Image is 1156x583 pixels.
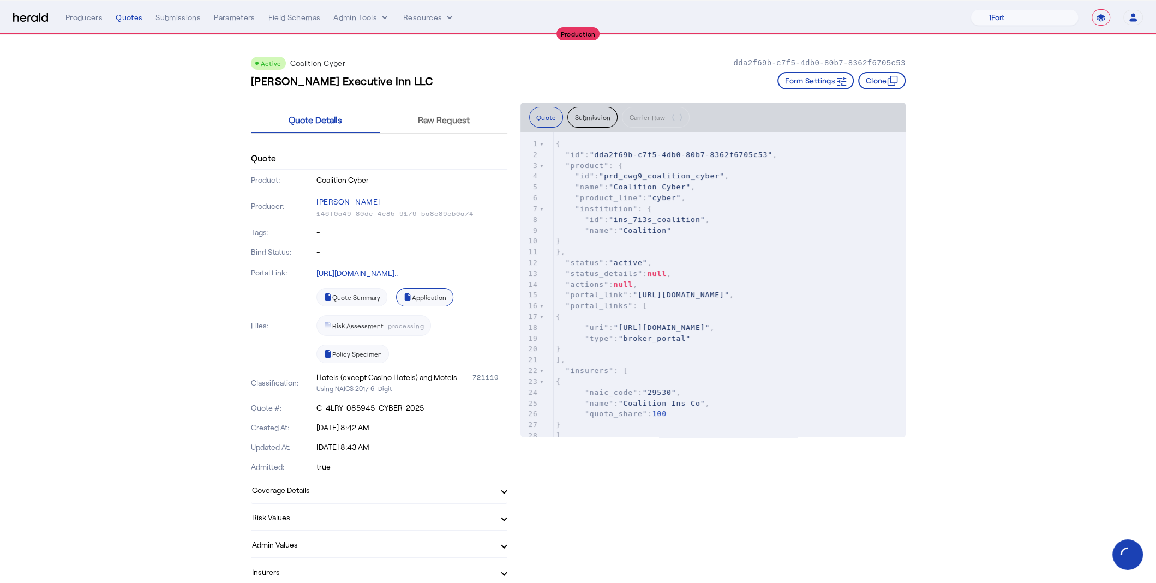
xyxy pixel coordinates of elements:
[614,280,633,289] span: null
[556,345,561,353] span: }
[520,300,540,311] div: 16
[556,172,729,180] span: : ,
[520,139,540,149] div: 1
[520,430,540,441] div: 28
[214,12,255,23] div: Parameters
[472,372,507,383] div: 721110
[648,194,681,202] span: "cyber"
[316,175,507,185] p: Coalition Cyber
[289,116,342,124] span: Quote Details
[520,257,540,268] div: 12
[403,12,455,23] button: Resources dropdown menu
[566,366,614,375] span: "insurers"
[251,442,315,453] p: Updated At:
[520,387,540,398] div: 24
[566,151,585,159] span: "id"
[556,291,734,299] span: : ,
[585,399,614,407] span: "name"
[585,323,609,332] span: "uri"
[316,227,507,238] p: -
[520,365,540,376] div: 22
[252,512,493,523] mat-panel-title: Risk Values
[556,377,561,386] span: {
[65,12,103,23] div: Producers
[575,194,643,202] span: "product_line"
[520,311,540,322] div: 17
[556,323,715,332] span: : ,
[556,237,561,245] span: }
[556,280,638,289] span: : ,
[529,107,564,128] button: Quote
[251,152,277,165] h4: Quote
[251,531,507,557] mat-expansion-panel-header: Admin Values
[609,183,691,191] span: "Coalition Cyber"
[585,226,614,235] span: "name"
[777,72,854,89] button: Form Settings
[116,12,142,23] div: Quotes
[520,236,540,247] div: 10
[520,354,540,365] div: 21
[520,225,540,236] div: 9
[251,247,315,257] p: Bind Status:
[614,323,710,332] span: "[URL][DOMAIN_NAME]"
[520,182,540,193] div: 5
[252,566,493,578] mat-panel-title: Insurers
[585,410,648,418] span: "quota_share"
[556,161,624,170] span: : {
[261,59,281,67] span: Active
[566,259,604,267] span: "status"
[556,388,681,396] span: : ,
[251,175,315,185] p: Product:
[556,420,561,429] span: }
[316,461,507,472] p: true
[520,171,540,182] div: 4
[418,116,470,124] span: Raw Request
[316,372,457,383] div: Hotels (except Casino Hotels) and Motels
[566,280,609,289] span: "actions"
[556,366,628,375] span: : [
[316,402,507,413] p: C-4LRY-085945-CYBER-2025
[520,290,540,300] div: 15
[556,226,672,235] span: :
[251,73,433,88] h3: [PERSON_NAME] Executive Inn LLC
[556,259,652,267] span: : ,
[556,334,691,342] span: :
[566,269,643,278] span: "status_details"
[619,226,672,235] span: "Coalition"
[520,333,540,344] div: 19
[316,422,507,433] p: [DATE] 8:42 AM
[251,227,315,238] p: Tags:
[590,151,772,159] span: "dda2f69b-c7f5-4db0-80b7-8362f6705c53"
[556,312,561,321] span: {
[585,388,638,396] span: "naic_code"
[251,201,315,212] p: Producer:
[316,345,389,363] a: Policy Specimen
[619,334,691,342] span: "broker_portal"
[575,205,638,213] span: "institution"
[520,408,540,419] div: 26
[619,399,705,407] span: "Coalition Ins Co"
[251,461,315,472] p: Admitted:
[556,215,710,224] span: : ,
[566,161,609,170] span: "product"
[652,410,666,418] span: 100
[629,114,664,121] span: Carrier Raw
[609,259,648,267] span: "active"
[520,149,540,160] div: 2
[567,107,618,128] button: Submission
[556,356,566,364] span: ],
[268,12,321,23] div: Field Schemas
[648,269,667,278] span: null
[316,194,507,209] p: [PERSON_NAME]
[556,399,710,407] span: : ,
[251,402,315,413] p: Quote #:
[609,215,705,224] span: "ins_7i3s_coalition"
[520,398,540,409] div: 25
[556,205,652,213] span: : {
[520,376,540,387] div: 23
[556,248,566,256] span: },
[566,291,628,299] span: "portal_link"
[251,267,315,278] p: Portal Link:
[556,183,696,191] span: : ,
[520,322,540,333] div: 18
